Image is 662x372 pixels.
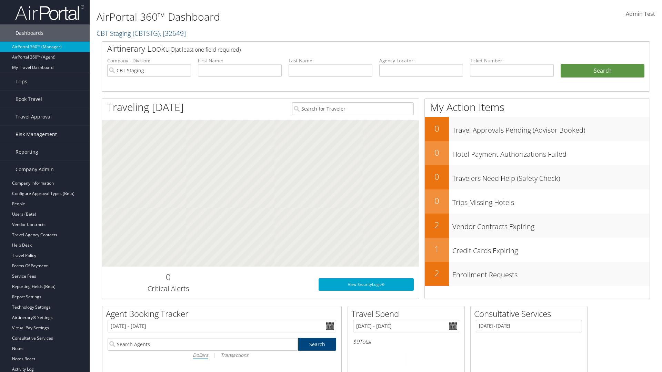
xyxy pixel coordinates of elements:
[160,29,186,38] span: , [ 32649 ]
[16,91,42,108] span: Book Travel
[425,262,650,286] a: 2Enrollment Requests
[16,24,43,42] span: Dashboards
[452,242,650,256] h3: Credit Cards Expiring
[289,57,372,64] label: Last Name:
[198,57,282,64] label: First Name:
[452,194,650,207] h3: Trips Missing Hotels
[221,352,248,358] i: Transactions
[425,219,449,231] h2: 2
[425,267,449,279] h2: 2
[452,218,650,231] h3: Vendor Contracts Expiring
[16,73,27,90] span: Trips
[561,64,644,78] button: Search
[97,29,186,38] a: CBT Staging
[97,10,469,24] h1: AirPortal 360™ Dashboard
[16,126,57,143] span: Risk Management
[379,57,463,64] label: Agency Locator:
[108,351,336,359] div: |
[353,338,459,345] h6: Total
[175,46,241,53] span: (at least one field required)
[108,338,298,351] input: Search Agents
[425,141,650,165] a: 0Hotel Payment Authorizations Failed
[16,143,38,161] span: Reporting
[425,123,449,134] h2: 0
[425,214,650,238] a: 2Vendor Contracts Expiring
[425,165,650,189] a: 0Travelers Need Help (Safety Check)
[626,3,655,25] a: Admin Test
[452,122,650,135] h3: Travel Approvals Pending (Advisor Booked)
[107,284,229,293] h3: Critical Alerts
[319,278,414,291] a: View SecurityLogic®
[107,100,184,114] h1: Traveling [DATE]
[425,171,449,183] h2: 0
[425,117,650,141] a: 0Travel Approvals Pending (Advisor Booked)
[107,271,229,283] h2: 0
[298,338,337,351] a: Search
[474,308,587,320] h2: Consultative Services
[106,308,341,320] h2: Agent Booking Tracker
[16,108,52,125] span: Travel Approval
[470,57,554,64] label: Ticket Number:
[353,338,359,345] span: $0
[425,238,650,262] a: 1Credit Cards Expiring
[425,147,449,158] h2: 0
[452,267,650,280] h3: Enrollment Requests
[425,195,449,207] h2: 0
[425,100,650,114] h1: My Action Items
[107,57,191,64] label: Company - Division:
[133,29,160,38] span: ( CBTSTG )
[626,10,655,18] span: Admin Test
[452,170,650,183] h3: Travelers Need Help (Safety Check)
[425,189,650,214] a: 0Trips Missing Hotels
[15,4,84,21] img: airportal-logo.png
[292,102,414,115] input: Search for Traveler
[425,243,449,255] h2: 1
[193,352,208,358] i: Dollars
[351,308,464,320] h2: Travel Spend
[16,161,54,178] span: Company Admin
[452,146,650,159] h3: Hotel Payment Authorizations Failed
[107,43,599,54] h2: Airtinerary Lookup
